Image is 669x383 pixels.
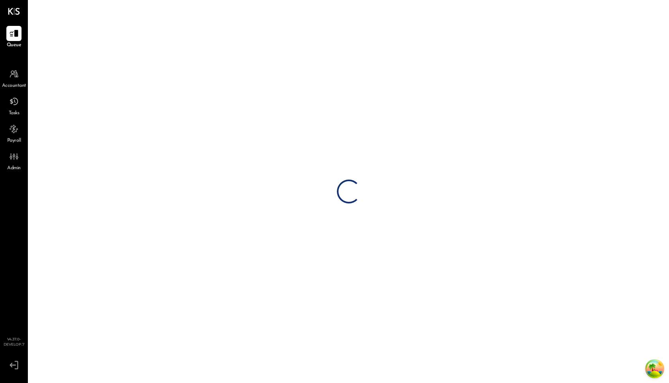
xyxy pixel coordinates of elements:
[0,66,27,90] a: Accountant
[7,42,22,49] span: Queue
[0,26,27,49] a: Queue
[0,94,27,117] a: Tasks
[0,149,27,172] a: Admin
[2,82,26,90] span: Accountant
[7,165,21,172] span: Admin
[7,137,21,145] span: Payroll
[647,361,663,377] button: Open Tanstack query devtools
[9,110,20,117] span: Tasks
[0,121,27,145] a: Payroll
